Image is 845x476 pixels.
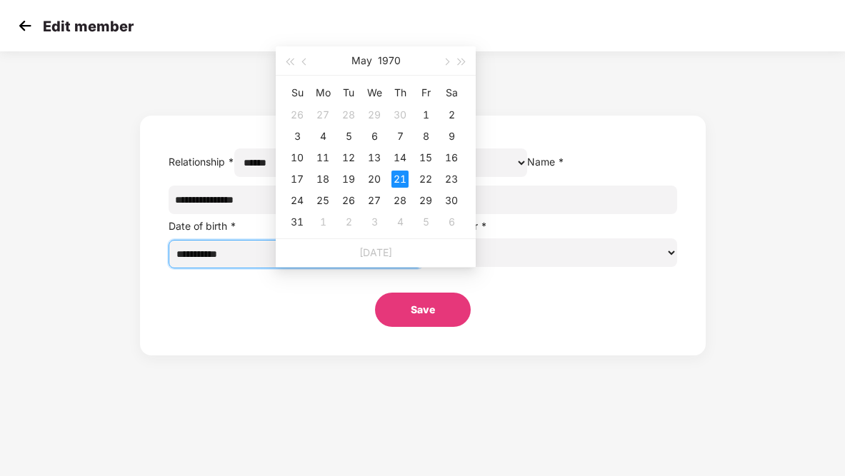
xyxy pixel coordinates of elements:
[314,213,331,231] div: 1
[284,81,310,104] th: Su
[391,128,409,145] div: 7
[359,246,392,258] a: [DATE]
[443,213,460,231] div: 6
[284,147,310,168] td: 1970-05-10
[443,106,460,123] div: 2
[378,46,401,75] button: 1970
[366,106,383,123] div: 29
[310,211,336,233] td: 1970-06-01
[387,147,413,168] td: 1970-05-14
[169,220,236,232] label: Date of birth *
[417,192,434,209] div: 29
[361,126,387,147] td: 1970-05-06
[366,128,383,145] div: 6
[413,190,439,211] td: 1970-05-29
[314,106,331,123] div: 27
[391,149,409,166] div: 14
[387,81,413,104] th: Th
[351,46,372,75] button: May
[289,149,306,166] div: 10
[391,171,409,188] div: 21
[439,168,464,190] td: 1970-05-23
[361,147,387,168] td: 1970-05-13
[361,81,387,104] th: We
[310,147,336,168] td: 1970-05-11
[336,104,361,126] td: 1970-04-28
[439,104,464,126] td: 1970-05-02
[387,126,413,147] td: 1970-05-07
[336,126,361,147] td: 1970-05-05
[387,168,413,190] td: 1970-05-21
[340,192,357,209] div: 26
[417,149,434,166] div: 15
[361,168,387,190] td: 1970-05-20
[387,104,413,126] td: 1970-04-30
[336,81,361,104] th: Tu
[336,211,361,233] td: 1970-06-02
[413,126,439,147] td: 1970-05-08
[314,128,331,145] div: 4
[336,147,361,168] td: 1970-05-12
[289,106,306,123] div: 26
[413,104,439,126] td: 1970-05-01
[284,126,310,147] td: 1970-05-03
[361,190,387,211] td: 1970-05-27
[439,211,464,233] td: 1970-06-06
[443,128,460,145] div: 9
[443,192,460,209] div: 30
[314,192,331,209] div: 25
[413,211,439,233] td: 1970-06-05
[361,211,387,233] td: 1970-06-03
[289,192,306,209] div: 24
[413,81,439,104] th: Fr
[336,168,361,190] td: 1970-05-19
[391,192,409,209] div: 28
[417,106,434,123] div: 1
[391,213,409,231] div: 4
[310,81,336,104] th: Mo
[310,190,336,211] td: 1970-05-25
[366,171,383,188] div: 20
[391,106,409,123] div: 30
[43,18,134,35] p: Edit member
[439,81,464,104] th: Sa
[14,15,36,36] img: svg+xml;base64,PHN2ZyB4bWxucz0iaHR0cDovL3d3dy53My5vcmcvMjAwMC9zdmciIHdpZHRoPSIzMCIgaGVpZ2h0PSIzMC...
[366,149,383,166] div: 13
[336,190,361,211] td: 1970-05-26
[169,156,234,168] label: Relationship *
[366,192,383,209] div: 27
[413,168,439,190] td: 1970-05-22
[375,293,471,327] button: Save
[340,171,357,188] div: 19
[314,171,331,188] div: 18
[439,190,464,211] td: 1970-05-30
[310,168,336,190] td: 1970-05-18
[413,147,439,168] td: 1970-05-15
[314,149,331,166] div: 11
[284,190,310,211] td: 1970-05-24
[439,147,464,168] td: 1970-05-16
[387,190,413,211] td: 1970-05-28
[417,171,434,188] div: 22
[284,211,310,233] td: 1970-05-31
[387,211,413,233] td: 1970-06-04
[443,149,460,166] div: 16
[289,171,306,188] div: 17
[340,128,357,145] div: 5
[340,149,357,166] div: 12
[340,106,357,123] div: 28
[439,126,464,147] td: 1970-05-09
[527,156,564,168] label: Name *
[284,104,310,126] td: 1970-04-26
[443,171,460,188] div: 23
[289,128,306,145] div: 3
[366,213,383,231] div: 3
[289,213,306,231] div: 31
[310,104,336,126] td: 1970-04-27
[417,213,434,231] div: 5
[284,168,310,190] td: 1970-05-17
[417,128,434,145] div: 8
[361,104,387,126] td: 1970-04-29
[340,213,357,231] div: 2
[310,126,336,147] td: 1970-05-04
